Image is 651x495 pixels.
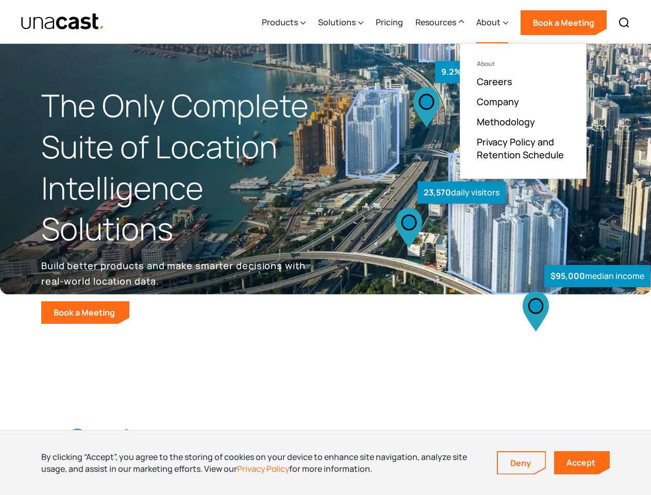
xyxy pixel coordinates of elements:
[618,16,630,29] img: Search icon
[441,66,461,77] strong: 9.2%
[376,2,403,44] a: Pricing
[290,426,362,455] img: BCG logo
[21,13,105,31] a: home
[415,2,464,44] div: Resources
[41,301,129,324] a: Book a Meeting
[318,2,363,44] div: Solutions
[554,451,610,474] a: Accept
[415,16,456,28] div: Resources
[477,75,512,88] a: Careers
[477,95,519,108] a: Company
[435,61,553,83] div: increase in foot traffic
[41,258,309,289] p: Build better products and make smarter decisions with real-world location data.
[477,60,570,68] div: About
[544,265,650,287] div: median income
[460,43,587,179] nav: About
[262,16,298,28] div: Products
[521,10,607,35] a: Book a Meeting
[477,115,535,128] a: Methodology
[550,270,585,282] strong: $95,000
[68,428,140,453] img: Google logo Color
[21,13,105,31] img: Unacast text logo
[400,428,473,453] img: Harvard U logo
[476,2,508,44] div: About
[318,16,356,28] div: Solutions
[262,2,306,44] div: Products
[41,85,326,250] h1: The Only Complete Suite of Location Intelligence Solutions
[418,181,506,204] div: daily visitors
[476,16,500,28] div: About
[477,136,570,161] a: Privacy Policy and Retention Schedule
[424,187,451,198] strong: 23,570
[41,451,481,474] div: By clicking “Accept”, you agree to the storing of cookies on your device to enhance site navigati...
[237,463,289,474] a: Privacy Policy
[498,452,545,474] a: Deny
